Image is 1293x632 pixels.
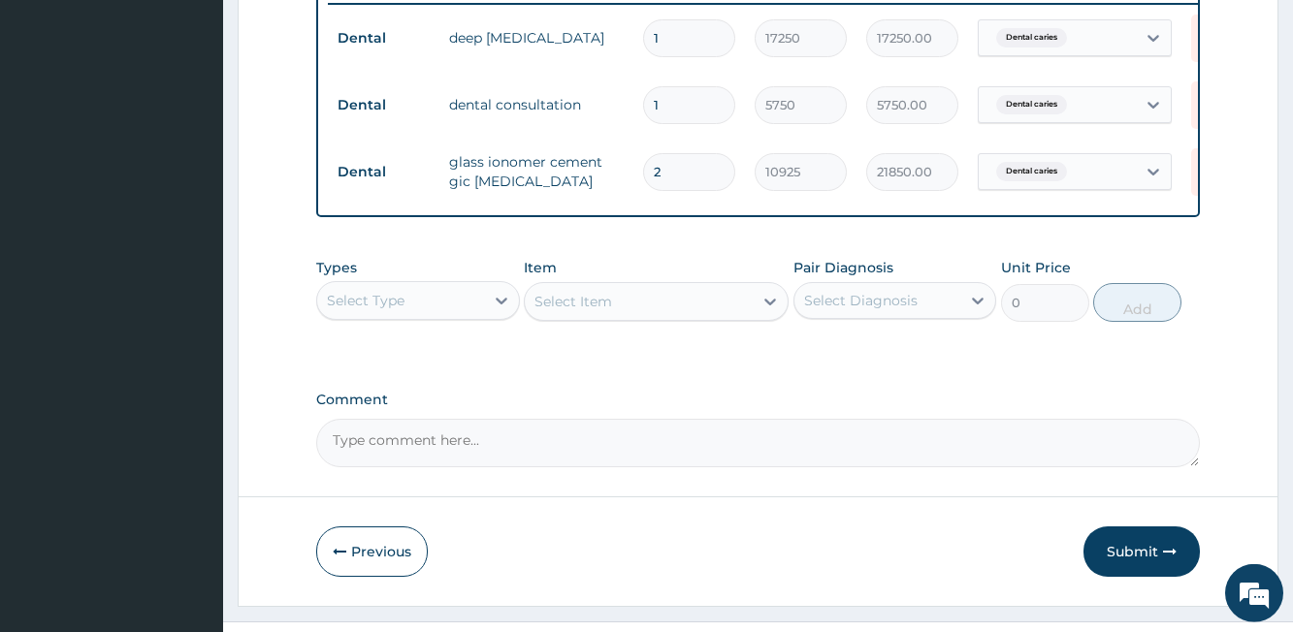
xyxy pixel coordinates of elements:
[524,258,557,277] label: Item
[10,424,370,491] textarea: Type your message and hit 'Enter'
[1001,258,1071,277] label: Unit Price
[316,392,1199,408] label: Comment
[316,260,357,276] label: Types
[793,258,893,277] label: Pair Diagnosis
[1083,526,1200,577] button: Submit
[113,191,268,387] span: We're online!
[318,10,365,56] div: Minimize live chat window
[996,162,1067,181] span: Dental caries
[101,109,326,134] div: Chat with us now
[439,142,633,201] td: glass ionomer cement gic [MEDICAL_DATA]
[439,85,633,124] td: dental consultation
[996,28,1067,47] span: Dental caries
[328,154,439,190] td: Dental
[804,291,918,310] div: Select Diagnosis
[996,95,1067,114] span: Dental caries
[328,20,439,56] td: Dental
[36,97,79,145] img: d_794563401_company_1708531726252_794563401
[439,18,633,57] td: deep [MEDICAL_DATA]
[316,526,428,577] button: Previous
[1093,283,1181,322] button: Add
[327,291,404,310] div: Select Type
[328,87,439,123] td: Dental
